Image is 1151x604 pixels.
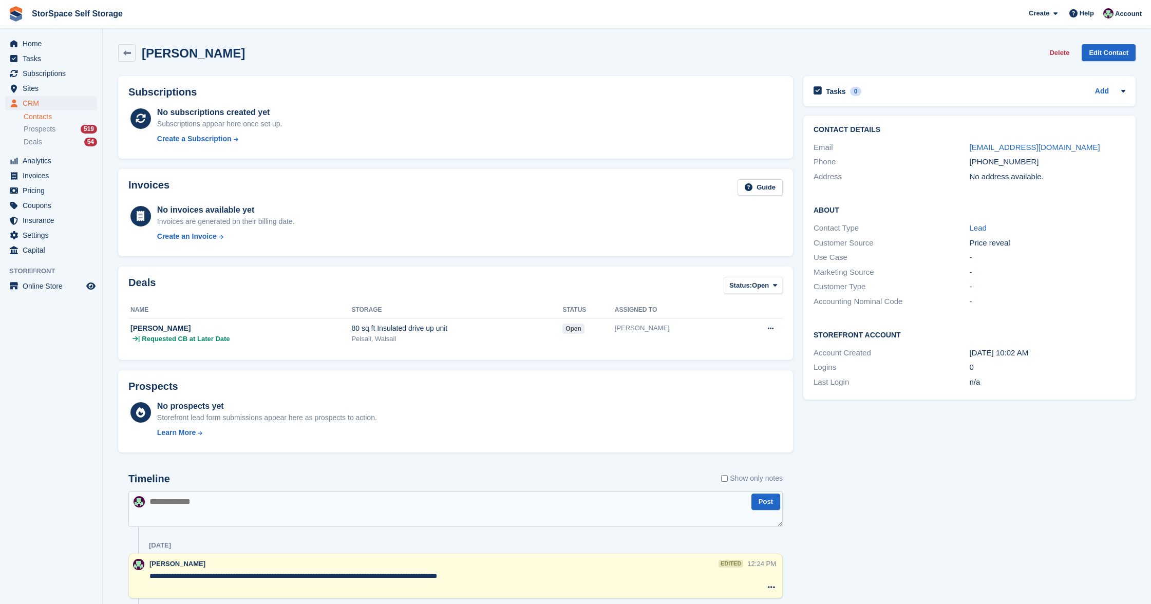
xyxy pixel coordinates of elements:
div: Address [814,171,970,183]
div: [DATE] 10:02 AM [970,347,1126,359]
th: Assigned to [615,302,735,318]
th: Status [562,302,615,318]
a: Preview store [85,280,97,292]
div: No address available. [970,171,1126,183]
img: stora-icon-8386f47178a22dfd0bd8f6a31ec36ba5ce8667c1dd55bd0f319d3a0aa187defe.svg [8,6,24,22]
a: menu [5,66,97,81]
div: - [970,296,1126,308]
a: menu [5,168,97,183]
a: menu [5,96,97,110]
span: Tasks [23,51,84,66]
span: Account [1115,9,1142,19]
div: Logins [814,362,970,373]
span: CRM [23,96,84,110]
div: 0 [970,362,1126,373]
a: Deals 54 [24,137,97,147]
span: Open [752,280,769,291]
div: Use Case [814,252,970,263]
span: Help [1080,8,1094,18]
a: menu [5,51,97,66]
span: Insurance [23,213,84,228]
label: Show only notes [721,473,783,484]
div: No subscriptions created yet [157,106,282,119]
a: menu [5,81,97,96]
div: No invoices available yet [157,204,295,216]
a: [EMAIL_ADDRESS][DOMAIN_NAME] [970,143,1100,152]
span: open [562,324,584,334]
span: Subscriptions [23,66,84,81]
div: - [970,267,1126,278]
a: menu [5,213,97,228]
div: Invoices are generated on their billing date. [157,216,295,227]
span: Deals [24,137,42,147]
div: 519 [81,125,97,134]
div: n/a [970,376,1126,388]
div: Contact Type [814,222,970,234]
span: Capital [23,243,84,257]
span: Online Store [23,279,84,293]
h2: Deals [128,277,156,296]
div: [DATE] [149,541,171,550]
a: StorSpace Self Storage [28,5,127,22]
span: Prospects [24,124,55,134]
h2: About [814,204,1125,215]
a: Lead [970,223,987,232]
th: Name [128,302,351,318]
div: 80 sq ft Insulated drive up unit [351,323,562,334]
div: Price reveal [970,237,1126,249]
div: Create a Subscription [157,134,232,144]
h2: Tasks [826,87,846,96]
div: Subscriptions appear here once set up. [157,119,282,129]
img: Ross Hadlington [133,559,144,570]
div: Pelsall, Walsall [351,334,562,344]
input: Show only notes [721,473,728,484]
div: - [970,252,1126,263]
span: Invoices [23,168,84,183]
a: Contacts [24,112,97,122]
a: menu [5,279,97,293]
div: Create an Invoice [157,231,217,242]
div: Marketing Source [814,267,970,278]
span: Settings [23,228,84,242]
h2: Subscriptions [128,86,783,98]
span: Sites [23,81,84,96]
a: menu [5,36,97,51]
div: [PERSON_NAME] [615,323,735,333]
a: Create an Invoice [157,231,295,242]
a: menu [5,243,97,257]
img: Ross Hadlington [134,496,145,507]
a: menu [5,228,97,242]
div: No prospects yet [157,400,377,412]
span: Analytics [23,154,84,168]
div: - [970,281,1126,293]
div: Customer Type [814,281,970,293]
img: Ross Hadlington [1103,8,1114,18]
span: Coupons [23,198,84,213]
div: [PERSON_NAME] [130,323,351,334]
a: Create a Subscription [157,134,282,144]
div: 12:24 PM [747,559,776,569]
h2: Invoices [128,179,169,196]
div: Storefront lead form submissions appear here as prospects to action. [157,412,377,423]
a: Guide [738,179,783,196]
span: Home [23,36,84,51]
span: Requested CB at Later Date [142,334,230,344]
a: Prospects 519 [24,124,97,135]
h2: Timeline [128,473,170,485]
div: Accounting Nominal Code [814,296,970,308]
a: menu [5,198,97,213]
span: Create [1029,8,1049,18]
button: Status: Open [724,277,783,294]
div: Phone [814,156,970,168]
span: | [138,334,140,344]
button: Delete [1045,44,1073,61]
a: Edit Contact [1082,44,1136,61]
div: Customer Source [814,237,970,249]
h2: Storefront Account [814,329,1125,339]
span: Storefront [9,266,102,276]
div: Email [814,142,970,154]
h2: [PERSON_NAME] [142,46,245,60]
div: 0 [850,87,862,96]
span: Pricing [23,183,84,198]
h2: Contact Details [814,126,1125,134]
